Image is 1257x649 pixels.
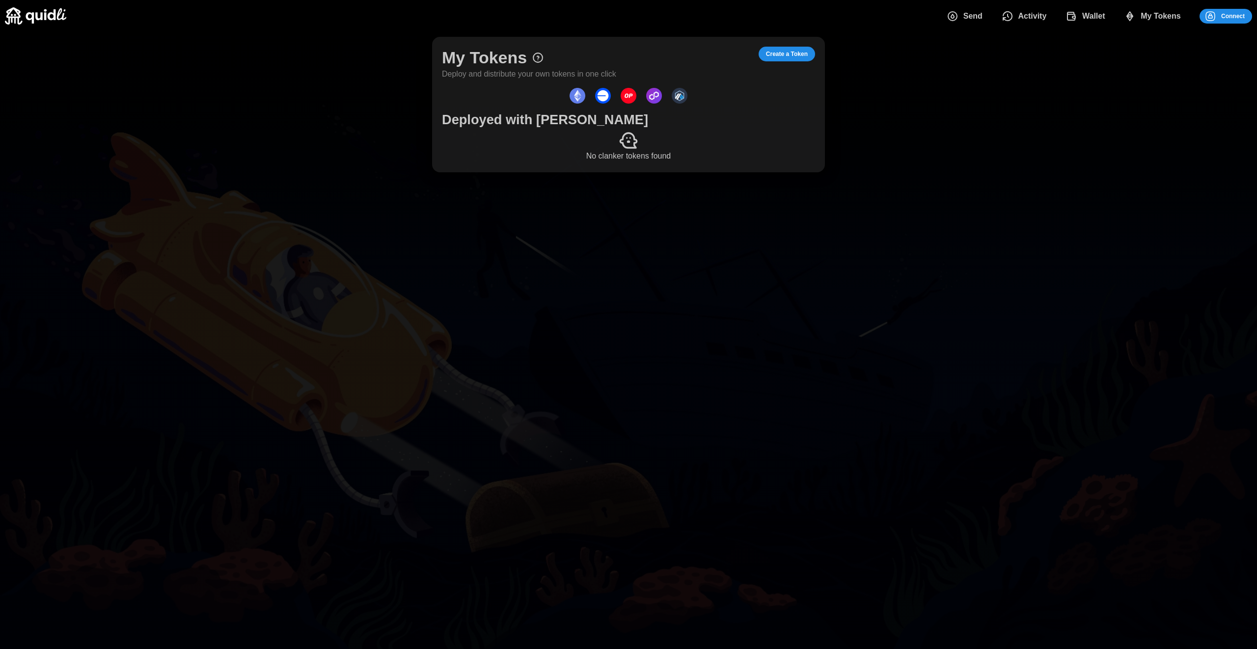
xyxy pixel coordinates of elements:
[1141,6,1181,26] span: My Tokens
[1058,6,1116,27] button: Wallet
[963,6,983,26] span: Send
[994,6,1058,27] button: Activity
[1200,9,1252,24] button: Connect
[595,88,611,104] img: Base
[939,6,994,27] button: Send
[1018,6,1047,26] span: Activity
[766,47,808,61] span: Create a Token
[759,47,815,61] button: Create a Token
[618,85,639,106] button: Optimism
[1117,6,1192,27] button: My Tokens
[567,85,588,106] button: Ethereum
[1221,9,1245,23] span: Connect
[621,88,636,104] img: Optimism
[570,88,585,104] img: Ethereum
[442,150,815,162] p: No clanker tokens found
[5,7,66,25] img: Quidli
[1082,6,1105,26] span: Wallet
[442,111,815,128] h1: Deployed with [PERSON_NAME]
[644,85,664,106] button: Polygon
[672,88,687,104] img: Arbitrum
[442,47,527,68] h1: My Tokens
[593,85,613,106] button: Base
[646,88,662,104] img: Polygon
[669,85,690,106] button: Arbitrum
[442,68,616,81] p: Deploy and distribute your own tokens in one click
